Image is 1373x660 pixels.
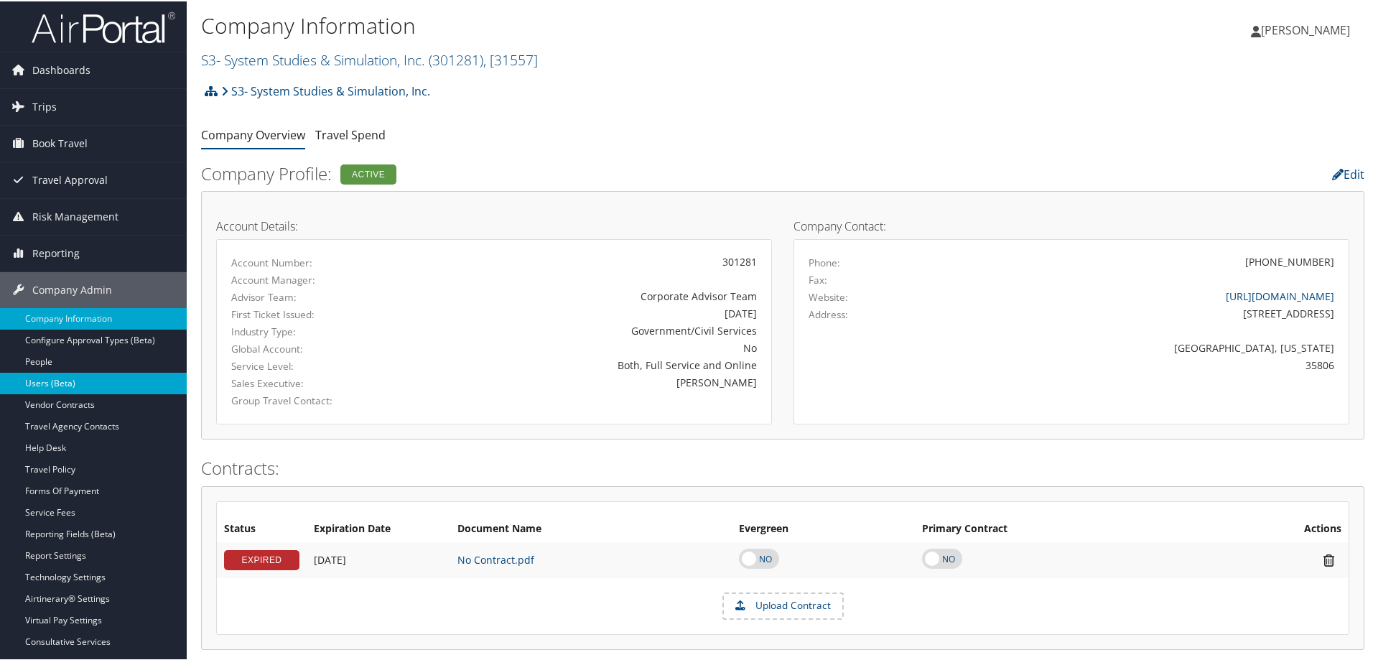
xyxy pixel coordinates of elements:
[414,373,757,389] div: [PERSON_NAME]
[946,356,1335,371] div: 35806
[314,552,346,565] span: [DATE]
[231,254,392,269] label: Account Number:
[201,160,969,185] h2: Company Profile:
[414,253,757,268] div: 301281
[201,126,305,141] a: Company Overview
[231,392,392,406] label: Group Travel Contact:
[201,49,538,68] a: S3- System Studies & Simulation, Inc.
[809,289,848,303] label: Website:
[32,161,108,197] span: Travel Approval
[732,515,915,541] th: Evergreen
[32,9,175,43] img: airportal-logo.png
[724,592,842,617] label: Upload Contract
[217,515,307,541] th: Status
[231,340,392,355] label: Global Account:
[201,9,977,39] h1: Company Information
[216,219,772,231] h4: Account Details:
[201,455,1364,479] h2: Contracts:
[32,197,118,233] span: Risk Management
[231,289,392,303] label: Advisor Team:
[221,75,430,104] a: S3- System Studies & Simulation, Inc.
[809,271,827,286] label: Fax:
[414,287,757,302] div: Corporate Advisor Team
[32,88,57,124] span: Trips
[414,339,757,354] div: No
[946,339,1335,354] div: [GEOGRAPHIC_DATA], [US_STATE]
[414,322,757,337] div: Government/Civil Services
[1226,288,1334,302] a: [URL][DOMAIN_NAME]
[315,126,386,141] a: Travel Spend
[483,49,538,68] span: , [ 31557 ]
[793,219,1349,231] h4: Company Contact:
[307,515,450,541] th: Expiration Date
[450,515,732,541] th: Document Name
[231,323,392,338] label: Industry Type:
[1261,21,1350,37] span: [PERSON_NAME]
[809,306,848,320] label: Address:
[414,305,757,320] div: [DATE]
[809,254,840,269] label: Phone:
[231,306,392,320] label: First Ticket Issued:
[457,552,534,565] a: No Contract.pdf
[32,124,88,160] span: Book Travel
[231,375,392,389] label: Sales Executive:
[915,515,1201,541] th: Primary Contract
[1316,552,1341,567] i: Remove Contract
[314,552,443,565] div: Add/Edit Date
[231,271,392,286] label: Account Manager:
[414,356,757,371] div: Both, Full Service and Online
[1251,7,1364,50] a: [PERSON_NAME]
[224,549,299,569] div: EXPIRED
[32,271,112,307] span: Company Admin
[1201,515,1349,541] th: Actions
[1245,253,1334,268] div: [PHONE_NUMBER]
[340,163,396,183] div: Active
[429,49,483,68] span: ( 301281 )
[32,234,80,270] span: Reporting
[1332,165,1364,181] a: Edit
[32,51,90,87] span: Dashboards
[231,358,392,372] label: Service Level:
[946,305,1335,320] div: [STREET_ADDRESS]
